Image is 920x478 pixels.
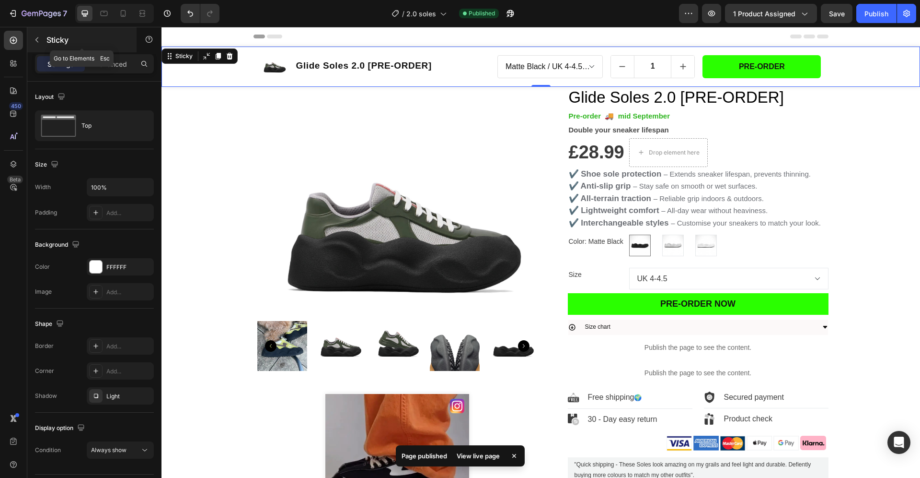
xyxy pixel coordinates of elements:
img: Alt Image [612,409,638,424]
div: Add... [106,367,151,376]
div: Open Intercom Messenger [887,431,910,454]
p: Page published [402,451,447,461]
div: 450 [9,102,23,110]
div: Add... [106,288,151,297]
button: PRE-ORDER [541,28,659,52]
span: – Reliable grip indoors & outdoors. [492,167,602,176]
div: Top [81,115,140,137]
img: Alt Image [531,409,557,424]
strong: ✔️ All-terrain traction [407,167,490,176]
p: Secured payment [563,365,622,376]
p: Free shipping [426,365,481,377]
div: £28.99 [406,114,464,138]
div: PRE-ORDER NOW [499,271,574,284]
span: Always show [91,446,126,454]
div: Border [35,342,54,350]
p: Product check [563,386,611,398]
img: Alt Image [639,409,665,423]
div: Condition [35,446,61,454]
button: Save [821,4,852,23]
div: Drop element here [487,122,538,130]
div: Undo/Redo [181,4,219,23]
div: Publish [864,9,888,19]
span: Save [829,10,845,18]
legend: Color: Matte Black [406,208,464,222]
img: Alt Image [542,365,554,376]
div: Sticky [12,25,33,34]
div: Size [35,158,60,171]
p: Advanced [94,59,127,69]
iframe: Design area [161,27,920,478]
button: PRE-ORDER NOW [406,266,667,288]
strong: Pre-order 🚚 mid September [407,85,509,93]
p: Settings [47,59,74,69]
img: Alt Image [542,386,554,397]
input: Auto [87,179,153,196]
span: Size chart [424,297,449,303]
div: Shape [35,318,66,331]
div: Beta [7,176,23,183]
div: Padding [35,208,57,217]
button: increment [510,29,533,51]
div: View live page [451,449,506,463]
span: – All-day wear without heaviness. [500,179,606,188]
img: Glide Soles 2.0 [PRE - ORDER] - Glide Soles [211,294,261,344]
span: 🌍 [472,367,480,374]
img: Alt Image [406,387,418,398]
div: Add... [106,342,151,351]
strong: ✔️ Anti-slip grip [407,155,470,164]
button: Always show [87,442,154,459]
div: Background [35,239,81,251]
div: Light [106,392,151,401]
span: 1 product assigned [733,9,795,19]
div: Corner [35,367,54,375]
img: Alt Image [406,365,418,377]
strong: ✔️ Lightweight comfort [407,179,498,188]
strong: ✔️ Interchangeable styles [407,191,507,201]
strong: Double your sneaker lifespan [407,99,507,107]
button: 1 product assigned [725,4,817,23]
div: PRE-ORDER [577,35,623,45]
p: Publish the page to see the content. [406,341,667,351]
span: – Customise your sneakers to match your look. [509,192,659,200]
input: quantity [472,29,510,51]
p: Sticky [46,34,128,46]
img: Alt Image [505,409,530,424]
p: 7 [63,8,67,19]
span: "Quick shipping - These Soles look amazing on my grails and feel light and durable. Defiently buy... [413,434,650,452]
button: Carousel Next Arrow [356,313,368,325]
div: Display option [35,422,87,435]
div: Color [35,263,50,271]
img: Glide Soles 2.0 [PRE - ORDER] - Glide Soles [92,60,379,348]
span: / [402,9,404,19]
div: Image [35,287,52,296]
p: 30 - Day easy return [426,387,496,398]
div: Add... [106,209,151,217]
button: Publish [856,4,897,23]
strong: ✔️ Shoe sole protection [407,143,500,152]
img: Alt Image [585,409,611,424]
span: – Extends sneaker lifespan, prevents thinning. [502,143,649,151]
div: Shadow [35,392,57,400]
img: Glide Soles 2.0 [PRE - ORDER] - Glide Soles [268,294,318,344]
img: Glide Soles 2.0 [PRE - ORDER] - Glide Soles [153,294,203,344]
button: decrement [449,29,472,51]
span: – Stay safe on smooth or wet surfaces. [471,155,596,163]
div: FFFFFF [106,263,151,272]
div: Width [35,183,51,191]
span: 2.0 soles [406,9,436,19]
img: Instagram_icon.png [288,372,303,386]
h1: Glide Soles 2.0 [PRE-ORDER] [406,60,667,81]
img: Glide Soles 2.0 [PRE - ORDER] - Glide Soles [96,294,146,344]
span: Published [469,9,495,18]
div: Rich Text Editor. Editing area: main [406,81,667,111]
p: Publish the page to see the content. [406,316,667,326]
legend: Size [406,241,464,255]
button: Carousel Back Arrow [103,313,115,325]
img: Alt Image [558,409,584,424]
button: 7 [4,4,71,23]
img: Glide Soles 2.0 - White [PRE - ORDER] - Glide Soles [326,294,376,344]
div: Layout [35,91,67,104]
